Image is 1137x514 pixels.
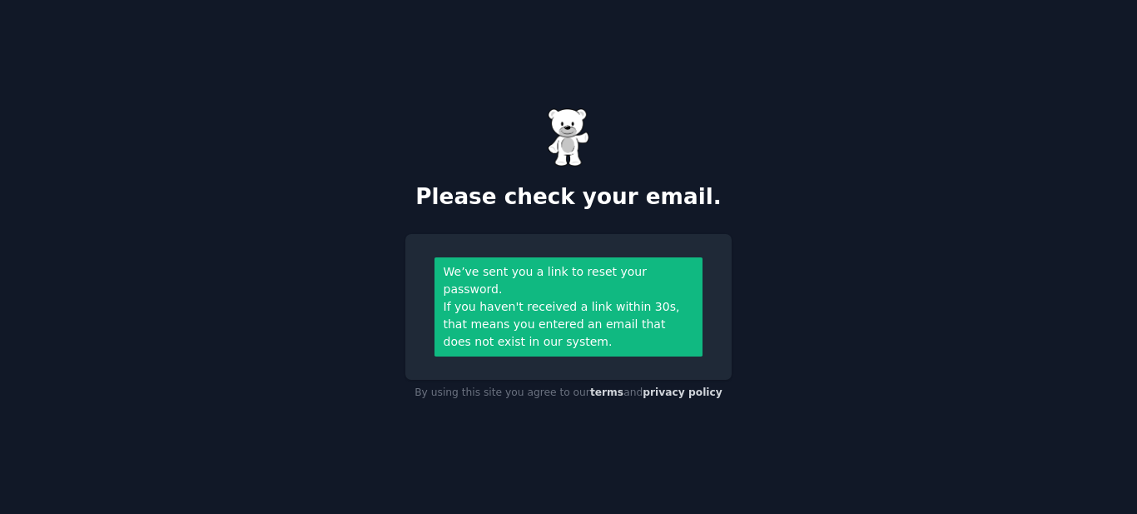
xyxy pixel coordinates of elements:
[444,298,694,351] div: If you haven't received a link within 30s, that means you entered an email that does not exist in...
[405,184,732,211] h2: Please check your email.
[643,387,722,398] a: privacy policy
[590,387,623,398] a: terms
[405,380,732,407] div: By using this site you agree to our and
[444,263,694,298] div: We’ve sent you a link to reset your password.
[548,108,589,167] img: Gummy Bear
